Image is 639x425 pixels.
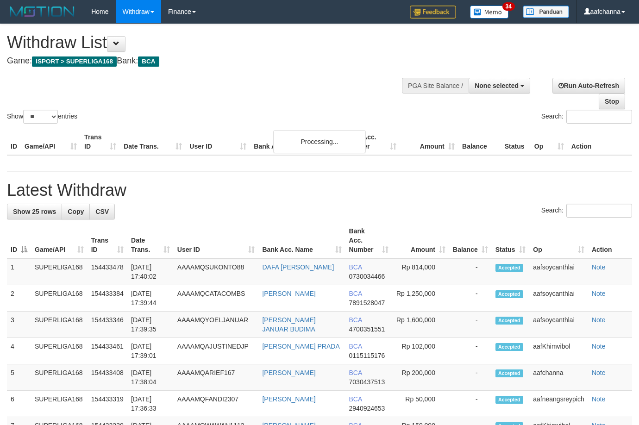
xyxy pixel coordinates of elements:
td: [DATE] 17:39:01 [127,338,174,364]
td: SUPERLIGA168 [31,338,88,364]
td: 154433384 [88,285,127,312]
img: panduan.png [523,6,569,18]
th: Amount: activate to sort column ascending [392,223,449,258]
h1: Latest Withdraw [7,181,632,200]
span: Accepted [495,290,523,298]
td: SUPERLIGA168 [31,258,88,285]
span: Accepted [495,317,523,325]
td: aafchanna [529,364,588,391]
th: Game/API [21,129,81,155]
span: 34 [502,2,515,11]
td: SUPERLIGA168 [31,285,88,312]
label: Show entries [7,110,77,124]
td: AAAAMQYOELJANUAR [174,312,259,338]
label: Search: [541,204,632,218]
td: AAAAMQFANDI2307 [174,391,259,417]
th: Trans ID: activate to sort column ascending [88,223,127,258]
span: Copy 4700351551 to clipboard [349,325,385,333]
span: BCA [349,316,362,324]
button: None selected [469,78,530,94]
td: [DATE] 17:40:02 [127,258,174,285]
a: Note [592,263,606,271]
span: Copy [68,208,84,215]
span: BCA [349,395,362,403]
td: Rp 1,250,000 [392,285,449,312]
td: 5 [7,364,31,391]
th: Bank Acc. Number [342,129,400,155]
td: - [449,258,492,285]
a: Note [592,369,606,376]
a: [PERSON_NAME] [262,290,315,297]
th: Status [501,129,531,155]
th: Op [531,129,568,155]
a: Run Auto-Refresh [552,78,625,94]
td: 6 [7,391,31,417]
td: [DATE] 17:39:35 [127,312,174,338]
span: Copy 0730034466 to clipboard [349,273,385,280]
td: [DATE] 17:38:04 [127,364,174,391]
td: 4 [7,338,31,364]
span: Accepted [495,396,523,404]
label: Search: [541,110,632,124]
th: Amount [400,129,458,155]
th: User ID: activate to sort column ascending [174,223,259,258]
th: Date Trans. [120,129,186,155]
td: [DATE] 17:39:44 [127,285,174,312]
td: aafsoycanthlai [529,285,588,312]
td: - [449,391,492,417]
a: [PERSON_NAME] JANUAR BUDIMA [262,316,315,333]
input: Search: [566,204,632,218]
td: Rp 102,000 [392,338,449,364]
td: - [449,364,492,391]
span: Copy 2940924653 to clipboard [349,405,385,412]
img: Feedback.jpg [410,6,456,19]
td: - [449,338,492,364]
span: ISPORT > SUPERLIGA168 [32,56,117,67]
div: PGA Site Balance / [402,78,469,94]
span: BCA [349,290,362,297]
span: BCA [349,263,362,271]
a: [PERSON_NAME] PRADA [262,343,339,350]
span: Copy 0115115176 to clipboard [349,352,385,359]
input: Search: [566,110,632,124]
th: Balance: activate to sort column ascending [449,223,492,258]
select: Showentries [23,110,58,124]
span: Copy 7891528047 to clipboard [349,299,385,306]
td: Rp 50,000 [392,391,449,417]
th: ID [7,129,21,155]
td: 3 [7,312,31,338]
td: - [449,312,492,338]
th: User ID [186,129,250,155]
span: Copy 7030437513 to clipboard [349,378,385,386]
td: aafsoycanthlai [529,312,588,338]
th: Trans ID [81,129,120,155]
td: 154433346 [88,312,127,338]
th: Balance [458,129,501,155]
td: 154433478 [88,258,127,285]
td: AAAAMQSUKONTO88 [174,258,259,285]
img: Button%20Memo.svg [470,6,509,19]
th: ID: activate to sort column descending [7,223,31,258]
th: Op: activate to sort column ascending [529,223,588,258]
td: aafsoycanthlai [529,258,588,285]
a: [PERSON_NAME] [262,395,315,403]
td: aafKhimvibol [529,338,588,364]
td: SUPERLIGA168 [31,391,88,417]
th: Bank Acc. Number: activate to sort column ascending [345,223,392,258]
td: AAAAMQCATACOMBS [174,285,259,312]
td: AAAAMQAJUSTINEDJP [174,338,259,364]
span: Accepted [495,264,523,272]
td: Rp 200,000 [392,364,449,391]
th: Status: activate to sort column ascending [492,223,530,258]
span: Show 25 rows [13,208,56,215]
div: Processing... [273,130,366,153]
td: - [449,285,492,312]
span: None selected [475,82,519,89]
a: CSV [89,204,115,219]
td: aafneangsreypich [529,391,588,417]
a: Note [592,316,606,324]
td: SUPERLIGA168 [31,312,88,338]
a: Show 25 rows [7,204,62,219]
th: Action [588,223,632,258]
span: Accepted [495,343,523,351]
